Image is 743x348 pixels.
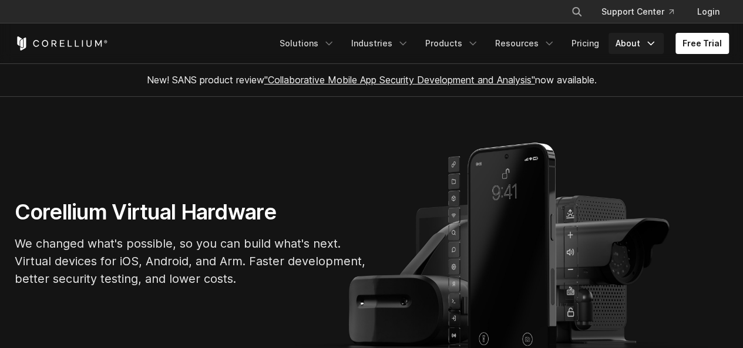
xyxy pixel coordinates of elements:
[15,235,367,288] p: We changed what's possible, so you can build what's next. Virtual devices for iOS, Android, and A...
[688,1,729,22] a: Login
[273,33,729,54] div: Navigation Menu
[608,33,664,54] a: About
[15,36,108,50] a: Corellium Home
[273,33,342,54] a: Solutions
[592,1,683,22] a: Support Center
[488,33,562,54] a: Resources
[15,199,367,225] h1: Corellium Virtual Hardware
[564,33,606,54] a: Pricing
[418,33,486,54] a: Products
[344,33,416,54] a: Industries
[264,74,535,86] a: "Collaborative Mobile App Security Development and Analysis"
[147,74,597,86] span: New! SANS product review now available.
[675,33,729,54] a: Free Trial
[557,1,729,22] div: Navigation Menu
[566,1,587,22] button: Search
